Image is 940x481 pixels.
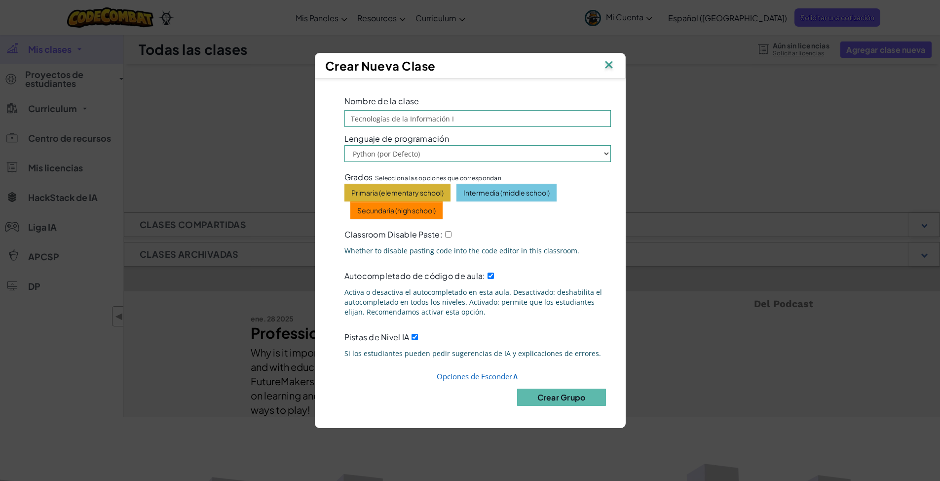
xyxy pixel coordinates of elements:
[602,58,615,73] img: IconClose.svg
[456,184,557,201] button: Intermedia (middle school)
[344,134,449,143] span: Lenguaje de programación
[437,371,519,381] a: Opciones de Esconder
[375,173,501,183] span: Selecciona las opciones que correspondan
[517,389,606,406] button: Crear Grupo
[344,229,443,240] span: Classroom Disable Paste:
[344,172,373,182] span: Grados
[344,271,486,281] span: Autocompletado de código de aula:
[325,58,436,73] span: Crear Nueva Clase
[344,96,419,106] span: Nombre de la clase
[350,201,443,219] button: Secundaria (high school)
[344,332,410,342] span: Pistas de Nivel IA
[344,246,611,256] span: Whether to disable pasting code into the code editor in this classroom.
[344,349,611,359] span: Si los estudiantes pueden pedir sugerencias de IA y explicaciones de errores.
[512,370,519,382] span: ∧
[344,184,451,201] button: Primaria (elementary school)
[344,287,611,317] span: Activa o desactiva el autocompletado en esta aula. Desactivado: deshabilita el autocompletado en ...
